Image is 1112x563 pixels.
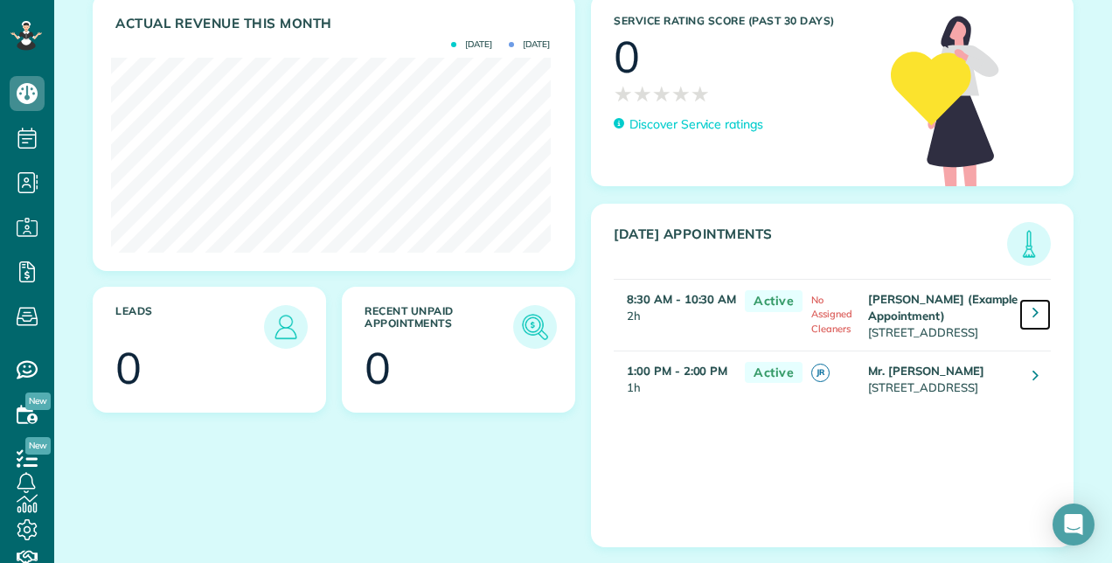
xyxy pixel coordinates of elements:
span: ★ [652,79,671,109]
h3: Actual Revenue this month [115,16,557,31]
div: 0 [365,346,391,390]
span: JR [811,364,830,382]
img: icon_leads-1bed01f49abd5b7fead27621c3d59655bb73ed531f8eeb49469d10e621d6b896.png [268,309,303,344]
h3: Leads [115,305,264,349]
img: icon_unpaid_appointments-47b8ce3997adf2238b356f14209ab4cced10bd1f174958f3ca8f1d0dd7fffeee.png [518,309,553,344]
span: Active [745,362,803,384]
strong: [PERSON_NAME] (Example Appointment) [868,292,1018,323]
img: icon_todays_appointments-901f7ab196bb0bea1936b74009e4eb5ffbc2d2711fa7634e0d609ed5ef32b18b.png [1011,226,1046,261]
td: 2h [614,280,736,351]
span: ★ [691,79,710,109]
a: Discover Service ratings [614,115,763,134]
strong: 1:00 PM - 2:00 PM [627,364,727,378]
h3: [DATE] Appointments [614,226,1007,266]
span: No Assigned Cleaners [811,294,852,334]
span: [DATE] [451,40,492,49]
span: ★ [671,79,691,109]
h3: Recent unpaid appointments [365,305,513,349]
span: ★ [633,79,652,109]
span: New [25,393,51,410]
strong: Mr. [PERSON_NAME] [868,364,983,378]
h3: Service Rating score (past 30 days) [614,15,873,27]
span: New [25,437,51,455]
div: 0 [115,346,142,390]
span: ★ [614,79,633,109]
td: [STREET_ADDRESS] [864,351,1019,405]
span: Active [745,290,803,312]
td: 1h [614,351,736,405]
p: Discover Service ratings [629,115,763,134]
strong: 8:30 AM - 10:30 AM [627,292,736,306]
td: [STREET_ADDRESS] [864,280,1019,351]
div: Open Intercom Messenger [1053,504,1095,546]
span: [DATE] [509,40,550,49]
div: 0 [614,35,640,79]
